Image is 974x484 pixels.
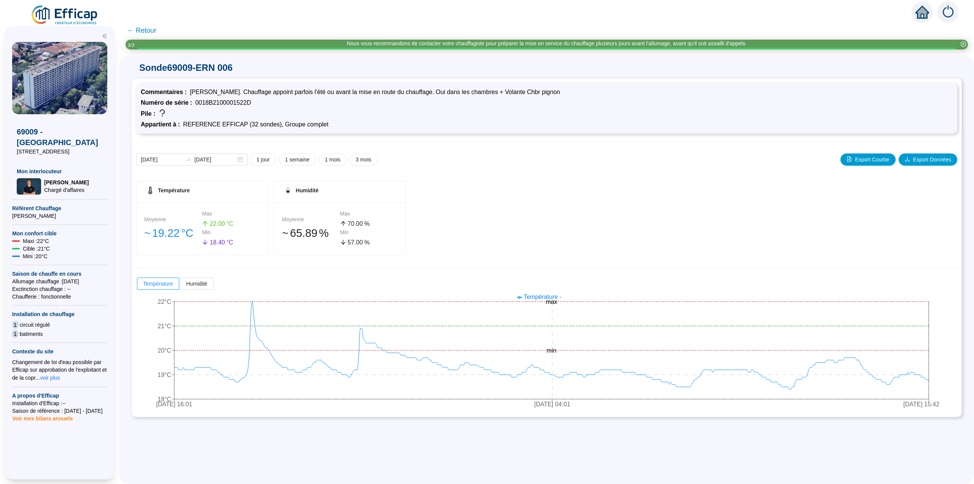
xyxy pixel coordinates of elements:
[102,34,107,39] span: double-left
[905,157,910,162] span: download
[12,278,107,285] span: Allumage chauffage : [DATE]
[23,245,50,252] span: Cible : 21 °C
[202,228,260,236] div: Min
[144,225,151,241] span: 󠁾~
[903,401,939,408] tspan: [DATE] 15:42
[226,238,233,247] span: °C
[855,156,889,164] span: Export Courbe
[534,401,570,408] tspan: [DATE] 04:01
[186,281,207,287] span: Humidité
[181,225,193,241] span: °C
[340,239,346,245] span: arrow-down
[141,89,190,95] span: Commentaires :
[12,212,107,220] span: [PERSON_NAME]
[347,40,746,48] div: Nous vous recommandons de contacter votre chauffagiste pour préparer la mise en service du chauff...
[158,396,171,403] tspan: 18°C
[354,220,363,227] span: .00
[279,153,316,166] button: 1 semaine
[250,153,276,166] button: 1 jour
[899,153,957,166] button: Export Données
[185,157,191,163] span: swap-right
[12,348,107,355] span: Contexte du site
[17,126,103,148] span: 69009 - [GEOGRAPHIC_DATA]
[210,239,216,246] span: 18
[12,270,107,278] span: Saison de chauffe en cours
[194,156,236,164] input: Date de fin
[40,374,60,382] span: voir plus
[547,347,557,354] tspan: min
[12,399,107,407] span: Installation d'Efficap : --
[12,392,107,399] span: A propos d'Efficap
[282,225,288,241] span: 󠁾~
[190,89,560,95] span: [PERSON_NAME]. Chauffage appoint parfois l'été ou avant la mise en route du chauffage. Oui dans l...
[913,156,951,164] span: Export Données
[141,156,182,164] input: Date de début
[17,148,103,155] span: [STREET_ADDRESS]
[12,330,18,338] span: 1
[144,216,202,224] div: Moyenne
[158,323,171,329] tspan: 21°C
[210,220,216,227] span: 22
[164,227,180,239] span: .22
[158,109,166,117] span: question
[44,179,89,186] span: [PERSON_NAME]
[202,210,260,218] div: Max
[282,216,340,224] div: Moyenne
[12,358,107,382] div: Changement de loi d'eau possible par Efficap sur approbation de l'exploitant et de la copr...
[325,156,341,164] span: 1 mois
[141,110,158,117] span: Pile :
[961,42,966,47] span: close-circle
[183,121,328,128] span: REFERENCE EFFICAP (32 sondes), Groupe complet
[127,42,134,48] i: 3 / 3
[216,239,225,246] span: .40
[350,153,377,166] button: 3 mois
[195,99,251,106] span: 0018B2100001522D
[364,219,370,228] span: %
[302,227,317,239] span: .89
[158,372,171,378] tspan: 19°C
[546,299,557,305] tspan: max
[12,204,107,212] span: Référent Chauffage
[356,156,371,164] span: 3 mois
[340,228,398,236] div: Min
[290,227,302,239] span: 65
[364,238,370,247] span: %
[12,321,18,329] span: 1
[937,2,959,23] img: alerts
[20,321,50,329] span: circuit régulé
[141,99,195,106] span: Numéro de série :
[141,121,183,128] span: Appartient à :
[20,330,43,338] span: batiments
[202,220,208,227] span: arrow-up
[12,407,107,415] span: Saison de référence : [DATE] - [DATE]
[127,25,156,36] span: ← Retour
[17,168,103,175] span: Mon interlocuteur
[354,239,363,246] span: .00
[156,401,193,408] tspan: [DATE] 16:01
[17,178,41,195] img: Chargé d'affaires
[340,220,346,227] span: arrow-up
[30,5,99,26] img: efficap energie logo
[12,230,107,237] span: Mon confort cible
[348,220,355,227] span: 70
[12,285,107,293] span: Exctinction chauffage : --
[340,210,398,218] div: Max
[847,157,852,162] span: file-image
[185,157,191,163] span: to
[226,219,233,228] span: °C
[143,281,173,287] span: Température
[23,252,48,260] span: Mini : 20 °C
[40,374,60,382] button: voir plus
[915,5,929,19] span: home
[319,153,347,166] button: 1 mois
[12,293,107,300] span: Chaufferie : fonctionnelle
[256,156,270,164] span: 1 jour
[202,239,208,245] span: arrow-down
[840,153,895,166] button: Export Courbe
[524,294,562,300] span: Température -
[44,186,89,194] span: Chargé d'affaires
[152,227,164,239] span: 19
[23,237,49,245] span: Maxi : 22 °C
[12,411,73,422] span: Voir mes bilans annuels
[158,347,171,354] tspan: 20°C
